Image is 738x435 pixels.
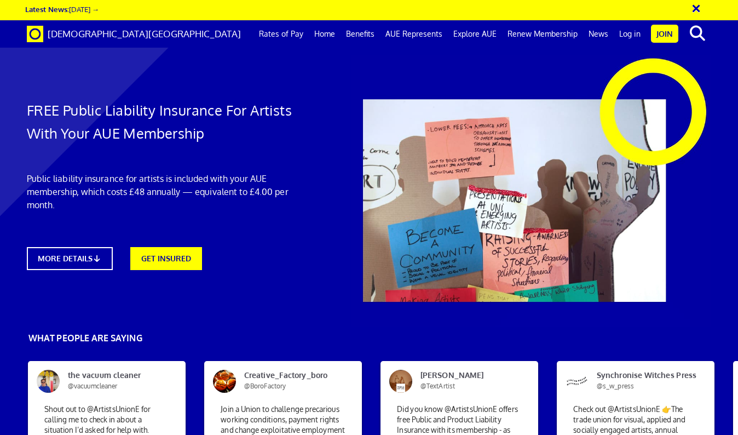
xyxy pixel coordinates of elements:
a: Rates of Pay [253,20,309,48]
h1: FREE Public Liability Insurance For Artists With Your AUE Membership [27,99,303,145]
a: Latest News:[DATE] → [25,4,99,14]
span: [PERSON_NAME] [412,370,517,392]
a: GET INSURED [130,247,202,270]
span: @s_w_press [597,382,634,390]
a: Log in [614,20,646,48]
a: MORE DETAILS [27,247,113,270]
p: Public liability insurance for artists is included with your AUE membership, which costs £48 annu... [27,172,303,211]
span: @TextArtist [420,382,455,390]
a: AUE Represents [380,20,448,48]
span: [DEMOGRAPHIC_DATA][GEOGRAPHIC_DATA] [48,28,241,39]
button: search [681,22,714,45]
strong: Latest News: [25,4,69,14]
a: Join [651,25,678,43]
a: Home [309,20,341,48]
span: Synchronise Witches Press [589,370,694,392]
span: the vacuum cleaner [60,370,165,392]
span: @BoroFactory [244,382,286,390]
a: Explore AUE [448,20,502,48]
span: @vacuumcleaner [68,382,117,390]
a: Renew Membership [502,20,583,48]
a: Brand [DEMOGRAPHIC_DATA][GEOGRAPHIC_DATA] [19,20,249,48]
a: Benefits [341,20,380,48]
span: Creative_Factory_boro [236,370,341,392]
a: News [583,20,614,48]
